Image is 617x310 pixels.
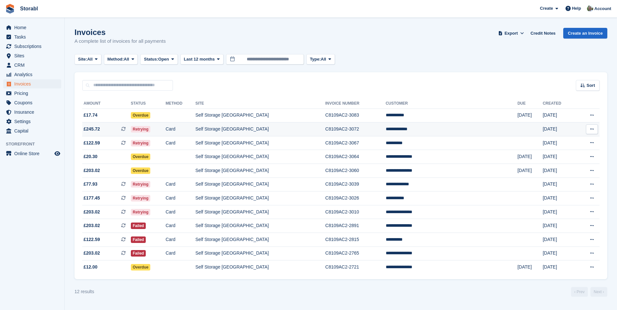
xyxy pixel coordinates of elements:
[180,54,223,65] button: Last 12 months
[325,178,385,191] td: C8109AC2-3039
[74,28,166,37] h1: Invoices
[3,61,61,70] a: menu
[195,136,325,150] td: Self Storage [GEOGRAPHIC_DATA]
[84,264,97,270] span: £12.00
[325,164,385,178] td: C8109AC2-3060
[3,108,61,117] a: menu
[166,233,195,247] td: Card
[543,205,576,219] td: [DATE]
[74,54,101,65] button: Site: All
[14,61,53,70] span: CRM
[3,89,61,98] a: menu
[3,32,61,41] a: menu
[144,56,158,63] span: Status:
[325,219,385,233] td: C8109AC2-2891
[131,181,151,188] span: Retrying
[310,56,321,63] span: Type:
[166,98,195,109] th: Method
[166,191,195,205] td: Card
[505,30,518,37] span: Export
[166,219,195,233] td: Card
[131,154,151,160] span: Overdue
[594,6,611,12] span: Account
[543,122,576,136] td: [DATE]
[543,260,576,274] td: [DATE]
[325,109,385,122] td: C8109AC2-3083
[321,56,326,63] span: All
[325,98,385,109] th: Invoice Number
[166,136,195,150] td: Card
[14,108,53,117] span: Insurance
[131,112,151,119] span: Overdue
[528,28,558,39] a: Credit Notes
[14,149,53,158] span: Online Store
[3,70,61,79] a: menu
[104,54,138,65] button: Method: All
[587,5,593,12] img: Peter Moxon
[131,195,151,201] span: Retrying
[87,56,93,63] span: All
[158,56,169,63] span: Open
[571,287,588,297] a: Previous
[84,195,100,201] span: £177.45
[543,247,576,260] td: [DATE]
[14,23,53,32] span: Home
[14,98,53,107] span: Coupons
[84,112,97,119] span: £17.74
[325,247,385,260] td: C8109AC2-2765
[84,209,100,215] span: £203.02
[572,5,581,12] span: Help
[131,223,146,229] span: Failed
[14,42,53,51] span: Subscriptions
[325,260,385,274] td: C8109AC2-2721
[540,5,553,12] span: Create
[84,250,100,257] span: £203.02
[14,70,53,79] span: Analytics
[543,109,576,122] td: [DATE]
[195,219,325,233] td: Self Storage [GEOGRAPHIC_DATA]
[543,219,576,233] td: [DATE]
[195,150,325,164] td: Self Storage [GEOGRAPHIC_DATA]
[3,51,61,60] a: menu
[6,141,64,147] span: Storefront
[14,126,53,135] span: Capital
[195,178,325,191] td: Self Storage [GEOGRAPHIC_DATA]
[590,287,607,297] a: Next
[195,233,325,247] td: Self Storage [GEOGRAPHIC_DATA]
[166,205,195,219] td: Card
[131,140,151,146] span: Retrying
[195,98,325,109] th: Site
[195,191,325,205] td: Self Storage [GEOGRAPHIC_DATA]
[543,150,576,164] td: [DATE]
[5,4,15,14] img: stora-icon-8386f47178a22dfd0bd8f6a31ec36ba5ce8667c1dd55bd0f319d3a0aa187defe.svg
[84,140,100,146] span: £122.59
[195,205,325,219] td: Self Storage [GEOGRAPHIC_DATA]
[166,247,195,260] td: Card
[3,149,61,158] a: menu
[14,51,53,60] span: Sites
[131,236,146,243] span: Failed
[84,181,97,188] span: £77.93
[518,98,543,109] th: Due
[325,136,385,150] td: C8109AC2-3067
[306,54,335,65] button: Type: All
[518,150,543,164] td: [DATE]
[518,109,543,122] td: [DATE]
[131,167,151,174] span: Overdue
[82,98,131,109] th: Amount
[78,56,87,63] span: Site:
[386,98,518,109] th: Customer
[74,288,94,295] div: 12 results
[140,54,177,65] button: Status: Open
[563,28,607,39] a: Create an Invoice
[570,287,609,297] nav: Page
[108,56,124,63] span: Method:
[3,42,61,51] a: menu
[325,191,385,205] td: C8109AC2-3026
[14,32,53,41] span: Tasks
[543,98,576,109] th: Created
[3,98,61,107] a: menu
[325,233,385,247] td: C8109AC2-2815
[497,28,525,39] button: Export
[543,178,576,191] td: [DATE]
